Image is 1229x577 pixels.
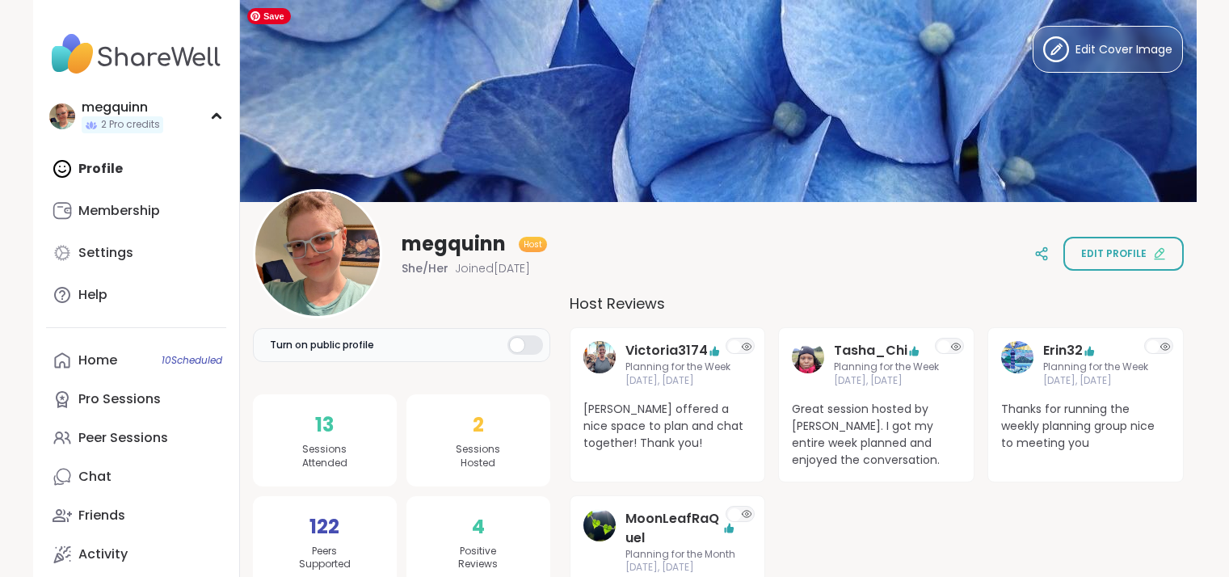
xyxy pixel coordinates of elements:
[792,341,824,373] img: Tasha_Chi
[78,468,112,486] div: Chat
[46,457,226,496] a: Chat
[46,380,226,419] a: Pro Sessions
[247,8,291,24] span: Save
[46,192,226,230] a: Membership
[78,545,128,563] div: Activity
[792,401,961,469] span: Great session hosted by [PERSON_NAME]. I got my entire week planned and enjoyed the conversation.
[472,512,485,541] span: 4
[1043,341,1083,360] a: Erin32
[834,341,907,360] a: Tasha_Chi
[270,338,374,352] span: Turn on public profile
[1001,341,1033,373] img: Erin32
[78,390,161,408] div: Pro Sessions
[402,260,448,276] span: She/Her
[78,202,160,220] div: Membership
[78,244,133,262] div: Settings
[46,276,226,314] a: Help
[302,443,347,470] span: Sessions Attended
[583,401,752,452] span: [PERSON_NAME] offered a nice space to plan and chat together! Thank you!
[625,360,730,374] span: Planning for the Week
[1033,26,1183,73] button: Edit Cover Image
[456,443,500,470] span: Sessions Hosted
[625,561,735,575] span: [DATE], [DATE]
[78,286,107,304] div: Help
[1075,41,1172,58] span: Edit Cover Image
[834,374,939,388] span: [DATE], [DATE]
[309,512,339,541] span: 122
[455,260,530,276] span: Joined [DATE]
[583,341,616,373] img: Victoria3174
[834,360,939,374] span: Planning for the Week
[46,496,226,535] a: Friends
[46,419,226,457] a: Peer Sessions
[78,507,125,524] div: Friends
[1043,374,1148,388] span: [DATE], [DATE]
[49,103,75,129] img: megquinn
[46,535,226,574] a: Activity
[583,341,616,388] a: Victoria3174
[1063,237,1184,271] button: Edit profile
[255,192,380,316] img: megquinn
[1001,341,1033,388] a: Erin32
[583,509,616,575] a: MoonLeafRaQuel
[46,26,226,82] img: ShareWell Nav Logo
[583,509,616,541] img: MoonLeafRaQuel
[473,411,484,440] span: 2
[1001,401,1170,452] span: Thanks for running the weekly planning group nice to meeting you
[299,545,351,572] span: Peers Supported
[1081,246,1147,261] span: Edit profile
[82,99,163,116] div: megquinn
[792,341,824,388] a: Tasha_Chi
[524,238,542,251] span: Host
[46,234,226,272] a: Settings
[1043,360,1148,374] span: Planning for the Week
[380,339,394,352] iframe: Spotlight
[315,411,334,440] span: 13
[46,341,226,380] a: Home10Scheduled
[625,341,708,360] a: Victoria3174
[78,352,117,369] div: Home
[402,231,506,257] span: megquinn
[101,118,160,132] span: 2 Pro credits
[162,354,222,367] span: 10 Scheduled
[458,545,498,572] span: Positive Reviews
[625,374,730,388] span: [DATE], [DATE]
[78,429,168,447] div: Peer Sessions
[625,509,722,548] a: MoonLeafRaQuel
[625,548,735,562] span: Planning for the Month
